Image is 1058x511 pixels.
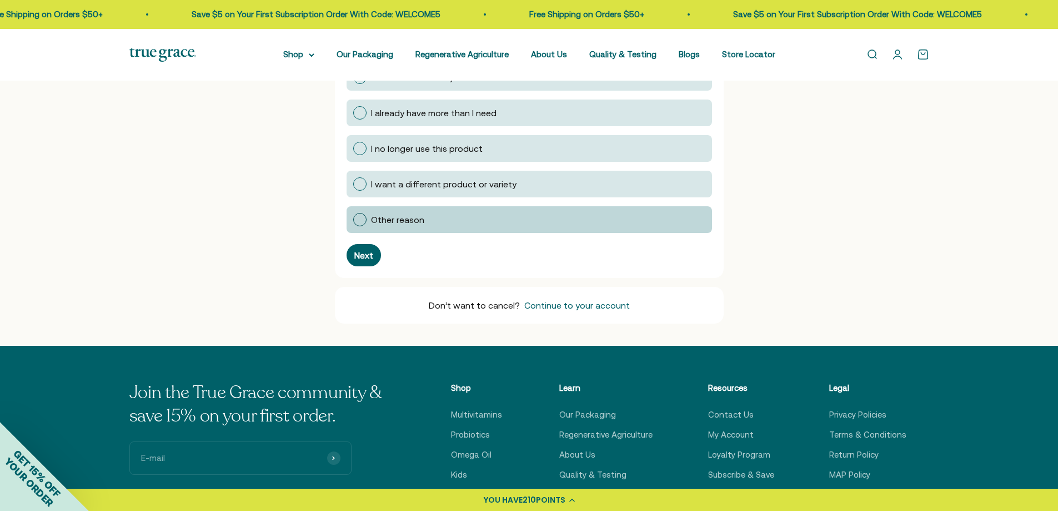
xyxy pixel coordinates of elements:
a: Our Packaging [337,49,393,59]
span: YOUR ORDER [2,455,56,509]
a: Blogs [679,49,700,59]
a: Free Shipping on Orders $50+ [511,9,626,19]
p: Legal [829,381,906,395]
a: Quality & Testing [589,49,656,59]
a: About Us [531,49,567,59]
summary: Shop [283,48,314,61]
a: Return Policy [829,448,879,462]
p: Save $5 on Your First Subscription Order With Code: WELCOME5 [173,8,422,21]
a: Kids [451,468,467,482]
span: YOU HAVE [484,494,523,505]
p: Shop [451,381,504,395]
a: Store Locator [722,49,775,59]
a: Privacy Policies [829,408,886,421]
span: 210 [523,494,536,505]
a: Probiotics [451,428,490,441]
p: Learn [559,381,653,395]
a: Regenerative Agriculture [559,428,653,441]
a: Loyalty Program [708,448,770,462]
a: My Account [708,428,754,441]
a: MAP Policy [829,468,870,482]
span: Don’t want to cancel? [429,300,520,310]
span: I no longer use this product [371,143,483,153]
span: I want a different product or variety [371,179,517,189]
a: Subscribe & Save [708,468,774,482]
span: I already have more than I need [371,108,497,118]
p: Save $5 on Your First Subscription Order With Code: WELCOME5 [715,8,964,21]
a: Our Packaging [559,408,616,421]
a: Regenerative Agriculture [415,49,509,59]
span: POINTS [536,494,565,505]
span: GET 15% OFF [11,448,63,499]
span: Other reason [371,215,424,225]
a: Multivitamins [451,408,502,421]
p: Join the True Grace community & save 15% on your first order. [129,381,396,428]
div: Next [354,251,373,260]
button: Next [347,244,381,266]
a: Quality & Testing [559,468,626,482]
a: Terms & Conditions [829,428,906,441]
div: Continue to your account [524,301,630,310]
p: Resources [708,381,774,395]
a: Omega Oil [451,448,492,462]
a: Contact Us [708,408,754,421]
a: About Us [559,448,595,462]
